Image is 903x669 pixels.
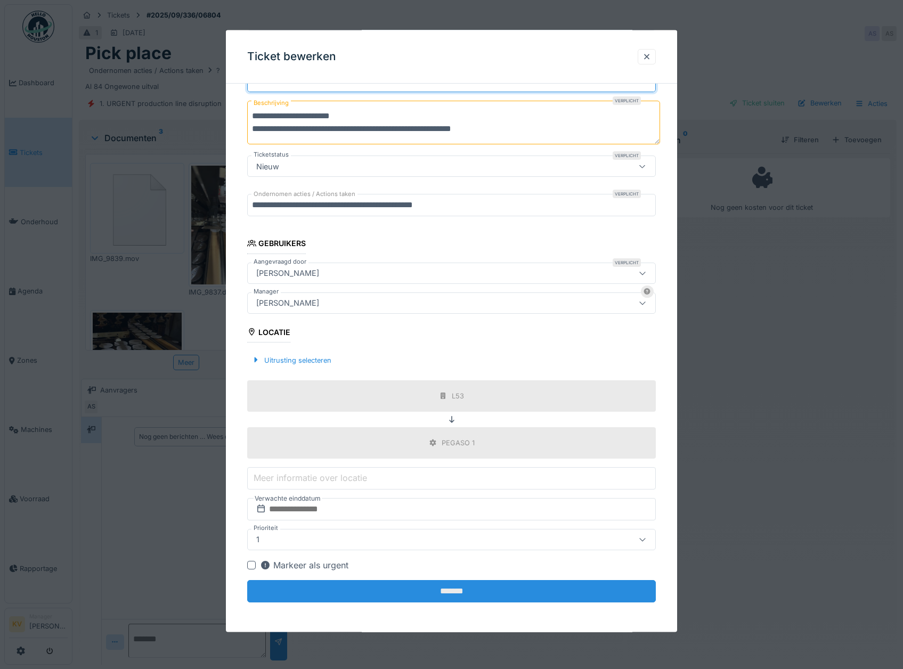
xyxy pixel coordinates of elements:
[254,493,322,504] label: Verwachte einddatum
[251,257,308,266] label: Aangevraagd door
[442,437,475,447] div: PEGASO 1
[613,190,641,198] div: Verplicht
[251,471,369,484] label: Meer informatie over locatie
[252,534,264,545] div: 1
[251,287,281,296] label: Manager
[251,190,357,199] label: Ondernomen acties / Actions taken
[613,151,641,160] div: Verplicht
[613,258,641,266] div: Verplicht
[452,390,464,401] div: L53
[251,150,291,159] label: Ticketstatus
[247,353,336,367] div: Uitrusting selecteren
[247,235,306,254] div: Gebruikers
[252,160,283,172] div: Nieuw
[613,96,641,105] div: Verplicht
[251,96,291,110] label: Beschrijving
[252,297,323,308] div: [PERSON_NAME]
[251,524,280,533] label: Prioriteit
[247,324,291,342] div: Locatie
[247,50,336,63] h3: Ticket bewerken
[260,559,348,572] div: Markeer als urgent
[252,267,323,279] div: [PERSON_NAME]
